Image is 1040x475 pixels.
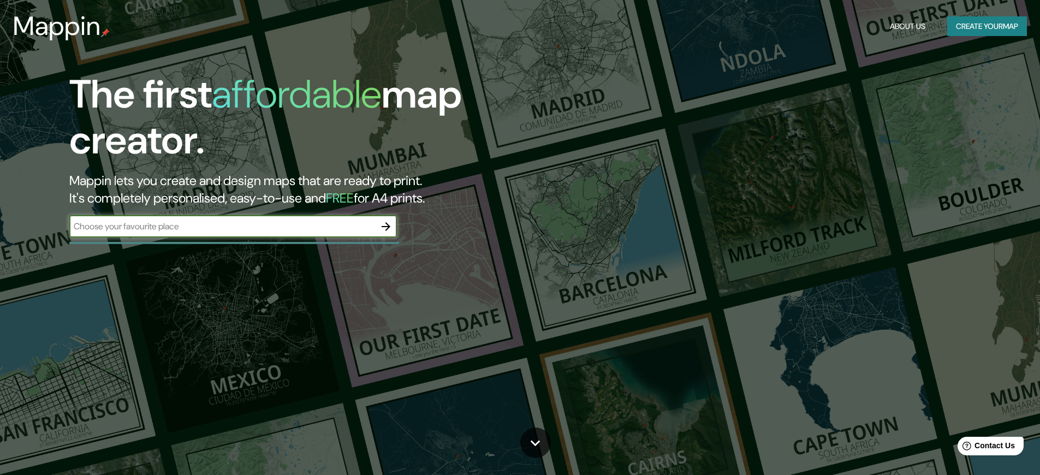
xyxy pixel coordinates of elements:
h5: FREE [326,189,354,206]
input: Choose your favourite place [69,220,375,233]
img: mappin-pin [101,28,110,37]
h3: Mappin [13,11,101,41]
h2: Mappin lets you create and design maps that are ready to print. It's completely personalised, eas... [69,172,590,207]
button: About Us [886,16,930,37]
h1: The first map creator. [69,72,590,172]
h1: affordable [212,69,382,120]
iframe: Help widget launcher [943,432,1028,463]
button: Create yourmap [947,16,1027,37]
